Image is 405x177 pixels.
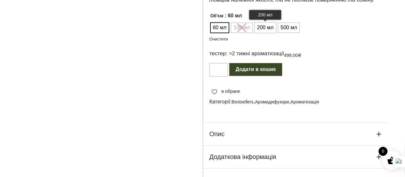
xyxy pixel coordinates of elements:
[231,99,253,104] a: Bestsellers
[279,22,298,33] span: 500 мл
[209,63,228,76] input: Кількість товару
[209,37,228,41] a: Очистити
[209,129,225,139] h5: Опис
[209,88,242,95] a: в обране
[212,89,217,94] img: unfavourite.svg
[378,147,387,156] span: 0
[209,22,301,34] ul: Об'єм
[255,22,275,33] span: 200 мл
[298,53,301,58] span: ₴
[211,23,229,32] li: 60 мл
[209,50,284,58] p: тестер: ≈2 тижні ароматизації
[255,23,276,32] li: 200 мл
[209,98,383,106] span: Категорії: , ,
[209,152,276,162] h5: Додаткова інформація
[278,23,299,32] li: 500 мл
[210,11,223,21] label: Об'єм
[224,11,242,21] span: : 60 мл
[255,99,289,104] a: Аромадифузори
[229,63,282,76] button: Додати в кошик
[290,99,319,104] a: Ароматизація
[211,22,228,33] span: 60 мл
[284,53,301,58] bdi: 499,00
[222,88,240,95] span: в обране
